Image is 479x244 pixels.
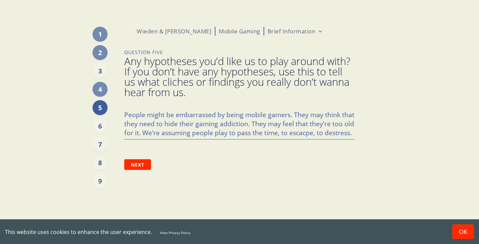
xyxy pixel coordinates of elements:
div: 3 [93,63,108,78]
div: H [124,27,133,36]
div: 2 [93,45,108,60]
div: 8 [93,155,108,170]
div: 6 [93,118,108,134]
p: Question Five [124,49,355,56]
div: 1 [93,27,108,42]
span: Any hypotheses you’d like us to play around with? If you don’t have any hypotheses, use this to t... [124,56,355,97]
div: 5 [93,100,108,115]
button: Accept cookies [452,224,474,239]
a: View Privacy Policy [160,230,190,235]
div: 7 [93,137,108,152]
button: Next [124,159,151,170]
div: This website uses cookies to enhance the user experience. [5,228,442,236]
div: 4 [93,82,108,97]
button: Brief Information [268,27,324,35]
p: Wieden & [PERSON_NAME] [137,27,211,35]
p: Brief Information [268,27,316,35]
div: 9 [93,174,108,189]
svg: Henry Lambert [124,27,133,36]
p: Mobile Gaming [219,27,260,35]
